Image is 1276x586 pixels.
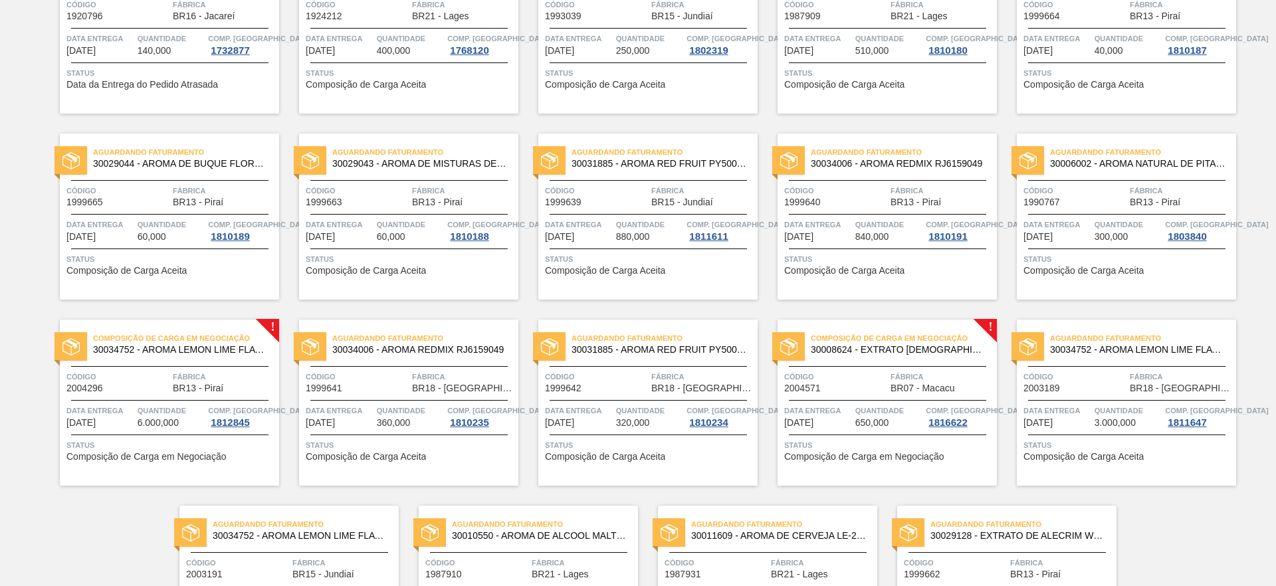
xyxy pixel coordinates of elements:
[412,383,515,393] span: BR18 - Pernambuco
[784,80,904,90] span: Composição de Carga Aceita
[1050,332,1236,345] span: Aguardando Faturamento
[1050,146,1236,159] span: Aguardando Faturamento
[66,266,187,276] span: Composição de Carga Aceita
[532,556,635,569] span: Fábrica
[1023,218,1091,231] span: Data entrega
[306,370,409,383] span: Código
[771,556,874,569] span: Fábrica
[541,338,558,355] img: status
[687,404,790,417] span: Comp. Carga
[784,11,821,21] span: 1987909
[447,417,491,428] div: 1810235
[208,417,252,428] div: 1812845
[40,320,279,486] a: !statusComposição de Carga em Negociação30034752 - AROMA LEMON LIME FLAVOURCódigo2004296FábricaBR...
[545,232,574,242] span: 30/08/2025
[447,218,550,231] span: Comp. Carga
[1023,232,1053,242] span: 02/09/2025
[279,134,518,300] a: statusAguardando Faturamento30029043 - AROMA DE MISTURAS DE FRUTAS OX 113 76 25Código1999663Fábri...
[926,417,970,428] div: 1816622
[1019,338,1037,355] img: status
[1023,66,1233,80] span: Status
[66,11,103,21] span: 1920796
[545,418,574,428] span: 05/09/2025
[138,232,166,242] span: 60,000
[208,404,276,428] a: Comp. [GEOGRAPHIC_DATA]1812845
[1165,417,1209,428] div: 1811647
[661,524,678,541] img: status
[1130,197,1180,207] span: BR13 - Piraí
[66,232,96,242] span: 28/08/2025
[1023,11,1060,21] span: 1999664
[66,370,169,383] span: Código
[1050,345,1225,355] span: 30034752 - AROMA LEMON LIME FLAVOUR
[1023,80,1144,90] span: Composição de Carga Aceita
[1023,452,1144,462] span: Composição de Carga Aceita
[208,32,276,56] a: Comp. [GEOGRAPHIC_DATA]1732877
[306,418,335,428] span: 04/09/2025
[1010,569,1061,579] span: BR13 - Piraí
[377,418,411,428] span: 360,000
[1095,46,1123,56] span: 40,000
[545,32,613,45] span: Data entrega
[572,146,758,159] span: Aguardando Faturamento
[421,524,439,541] img: status
[784,383,821,393] span: 2004571
[306,32,373,45] span: Data entrega
[447,404,550,417] span: Comp. Carga
[545,46,574,56] span: 18/08/2025
[900,524,917,541] img: status
[412,197,463,207] span: BR13 - Piraí
[784,418,813,428] span: 10/09/2025
[997,134,1236,300] a: statusAguardando Faturamento30006002 - AROMA NATURAL DE PITAIA MIKESCódigo1990767FábricaBR13 - Pi...
[784,370,887,383] span: Código
[62,152,80,169] img: status
[208,32,311,45] span: Comp. Carga
[208,231,252,242] div: 1810189
[784,197,821,207] span: 1999640
[1023,439,1233,452] span: Status
[138,418,179,428] span: 6.000,000
[447,32,550,45] span: Comp. Carga
[306,197,342,207] span: 1999663
[213,531,388,541] span: 30034752 - AROMA LEMON LIME FLAVOUR
[306,439,515,452] span: Status
[412,184,515,197] span: Fábrica
[545,383,582,393] span: 1999642
[138,404,205,417] span: Quantidade
[1010,556,1113,569] span: Fábrica
[691,518,877,531] span: Aguardando Faturamento
[306,184,409,197] span: Código
[332,159,508,169] span: 30029043 - AROMA DE MISTURAS DE FRUTAS OX 113 76 25
[138,218,205,231] span: Quantidade
[1165,32,1268,45] span: Comp. Carga
[926,218,994,242] a: Comp. [GEOGRAPHIC_DATA]1810191
[616,232,650,242] span: 880,000
[687,32,790,45] span: Comp. Carga
[855,232,889,242] span: 840,000
[452,531,627,541] span: 30010550 - AROMA DE ALCOOL MALTE LH-066-507-0
[173,197,223,207] span: BR13 - Piraí
[771,569,828,579] span: BR21 - Lages
[687,218,790,231] span: Comp. Carga
[66,452,226,462] span: Composição de Carga em Negociação
[784,232,813,242] span: 30/08/2025
[930,518,1116,531] span: Aguardando Faturamento
[651,184,754,197] span: Fábrica
[926,218,1029,231] span: Comp. Carga
[292,569,354,579] span: BR15 - Jundiaí
[1023,46,1053,56] span: 28/08/2025
[518,320,758,486] a: statusAguardando Faturamento30031885 - AROMA RED FRUIT PY5008820Código1999642FábricaBR18 - [GEOGR...
[66,197,103,207] span: 1999665
[616,46,650,56] span: 250,000
[545,252,754,266] span: Status
[306,383,342,393] span: 1999641
[545,66,754,80] span: Status
[1095,32,1162,45] span: Quantidade
[1130,184,1233,197] span: Fábrica
[1023,404,1091,417] span: Data entrega
[447,404,515,428] a: Comp. [GEOGRAPHIC_DATA]1810235
[40,134,279,300] a: statusAguardando Faturamento30029044 - AROMA DE BUQUE FLORAL MQ 367 705 4Código1999665FábricaBR13...
[926,404,1029,417] span: Comp. Carga
[208,404,311,417] span: Comp. Carga
[651,383,754,393] span: BR18 - Pernambuco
